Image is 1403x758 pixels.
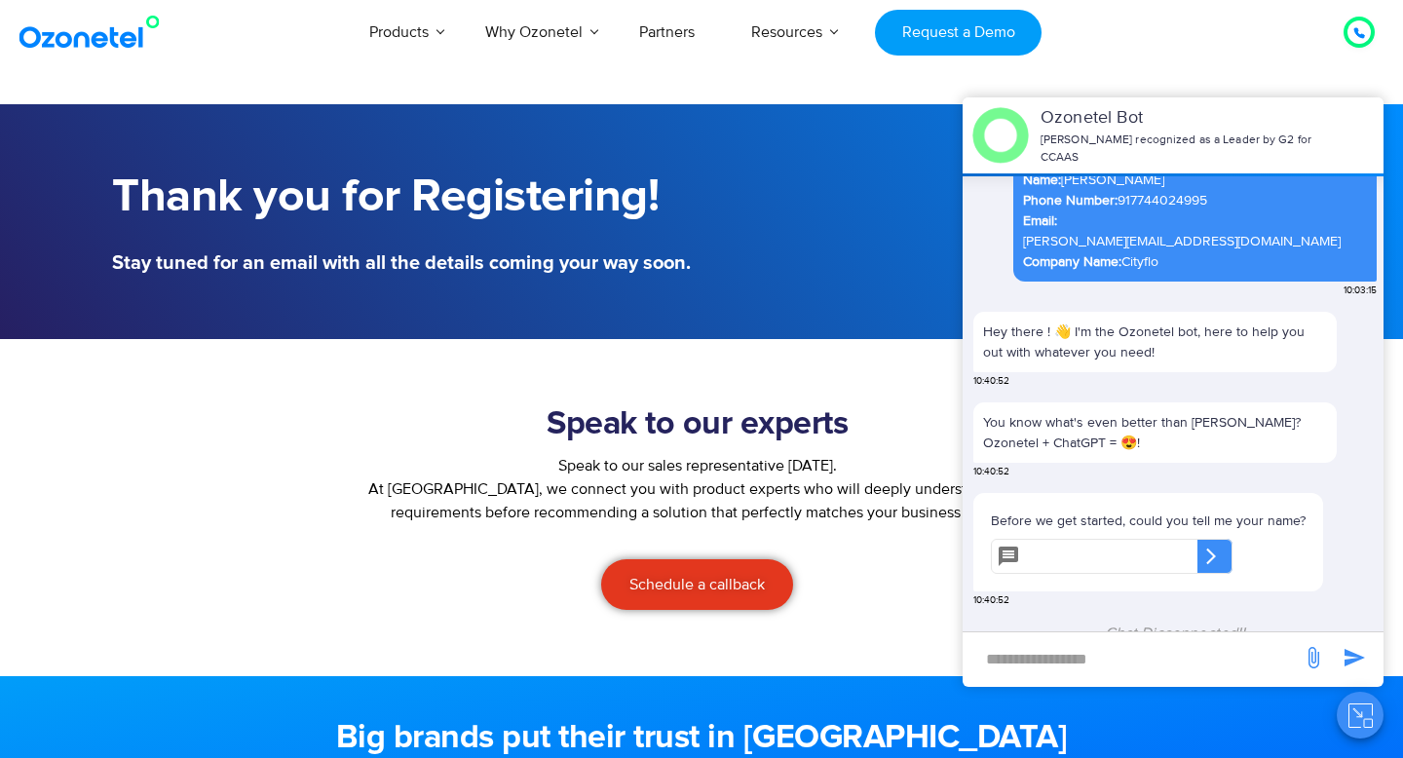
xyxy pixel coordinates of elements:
[1023,231,1341,251] a: [PERSON_NAME][EMAIL_ADDRESS][DOMAIN_NAME]
[973,593,1009,608] span: 10:40:52
[1337,692,1384,739] button: Close chat
[973,374,1009,389] span: 10:40:52
[983,322,1327,362] p: Hey there ! 👋 I'm the Ozonetel bot, here to help you out with whatever you need!
[629,577,765,592] span: Schedule a callback
[1023,212,1057,229] b: Email:
[1294,638,1333,677] span: send message
[352,454,1043,477] div: Speak to our sales representative [DATE].
[352,405,1043,444] h2: Speak to our experts
[972,107,1029,164] img: header
[1023,170,1367,272] div: [PERSON_NAME] 917744024995 Cityflo
[1041,132,1320,167] p: [PERSON_NAME] recognized as a Leader by G2 for CCAAS
[1335,638,1374,677] span: send message
[983,412,1327,453] p: You know what's even better than [PERSON_NAME]? Ozonetel + ChatGPT = 😍!
[1105,624,1246,643] span: Chat Disconnected!!
[112,171,692,224] h1: Thank you for Registering!
[1023,253,1121,270] b: Company Name:
[112,719,1291,758] h2: Big brands put their trust in [GEOGRAPHIC_DATA]
[352,477,1043,524] p: At [GEOGRAPHIC_DATA], we connect you with product experts who will deeply understand your require...
[1023,171,1061,188] b: Name:
[973,465,1009,479] span: 10:40:52
[1322,129,1338,144] span: end chat or minimize
[991,511,1306,531] p: Before we get started, could you tell me your name?
[875,10,1042,56] a: Request a Demo
[601,559,793,610] a: Schedule a callback
[112,253,692,273] h5: Stay tuned for an email with all the details coming your way soon.
[972,642,1292,677] div: new-msg-input
[1344,284,1377,298] span: 10:03:15
[1023,192,1118,208] b: Phone Number:
[1041,105,1320,132] p: Ozonetel Bot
